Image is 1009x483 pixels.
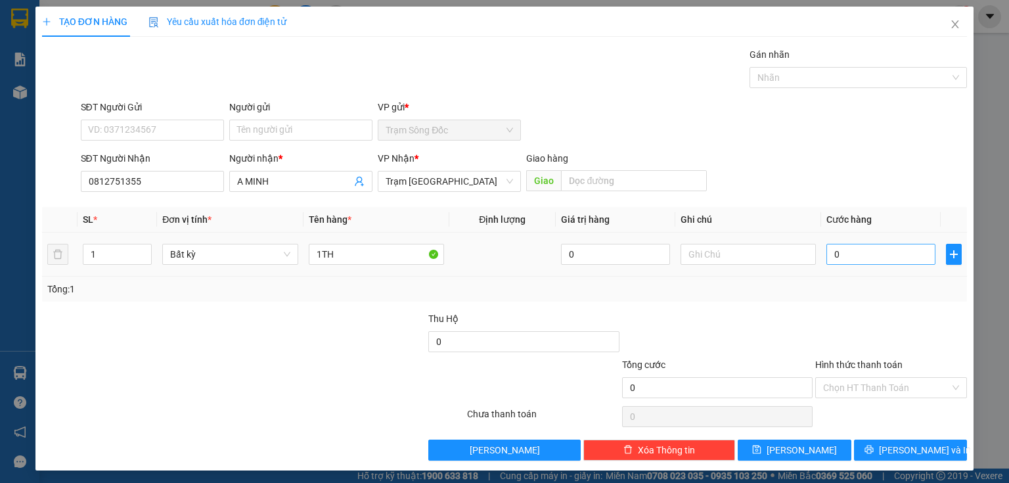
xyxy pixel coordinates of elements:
button: save[PERSON_NAME] [738,440,851,461]
img: icon [148,17,159,28]
label: Gán nhãn [750,49,790,60]
span: plus [42,17,51,26]
th: Ghi chú [675,207,821,233]
span: plus [947,249,961,260]
span: [PERSON_NAME] [767,443,837,457]
button: deleteXóa Thông tin [583,440,735,461]
div: Tổng: 1 [47,282,390,296]
span: Bất kỳ [170,244,290,264]
button: plus [946,244,962,265]
input: VD: Bàn, Ghế [309,244,444,265]
input: Ghi Chú [681,244,816,265]
div: SĐT Người Gửi [81,100,224,114]
span: Định lượng [479,214,526,225]
span: Thu Hộ [428,313,459,324]
div: SĐT Người Nhận [81,151,224,166]
span: Yêu cầu xuất hóa đơn điện tử [148,16,287,27]
span: Đơn vị tính [162,214,212,225]
span: [PERSON_NAME] và In [879,443,971,457]
span: user-add [354,176,365,187]
span: Trạm Sài Gòn [386,172,513,191]
span: close [950,19,960,30]
span: Xóa Thông tin [638,443,695,457]
span: SL [83,214,93,225]
div: Chưa thanh toán [466,407,620,430]
span: Cước hàng [826,214,872,225]
button: delete [47,244,68,265]
div: VP gửi [378,100,521,114]
button: [PERSON_NAME] [428,440,580,461]
input: 0 [561,244,670,265]
span: Giá trị hàng [561,214,610,225]
button: Close [937,7,974,43]
span: Giao [526,170,561,191]
span: save [752,445,761,455]
button: printer[PERSON_NAME] và In [854,440,968,461]
label: Hình thức thanh toán [815,359,903,370]
span: Tên hàng [309,214,351,225]
div: Người nhận [229,151,372,166]
span: Giao hàng [526,153,568,164]
span: TẠO ĐƠN HÀNG [42,16,127,27]
div: Người gửi [229,100,372,114]
span: VP Nhận [378,153,415,164]
span: delete [623,445,633,455]
span: Tổng cước [622,359,665,370]
span: printer [864,445,874,455]
input: Dọc đường [561,170,707,191]
span: Trạm Sông Đốc [386,120,513,140]
span: [PERSON_NAME] [470,443,540,457]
